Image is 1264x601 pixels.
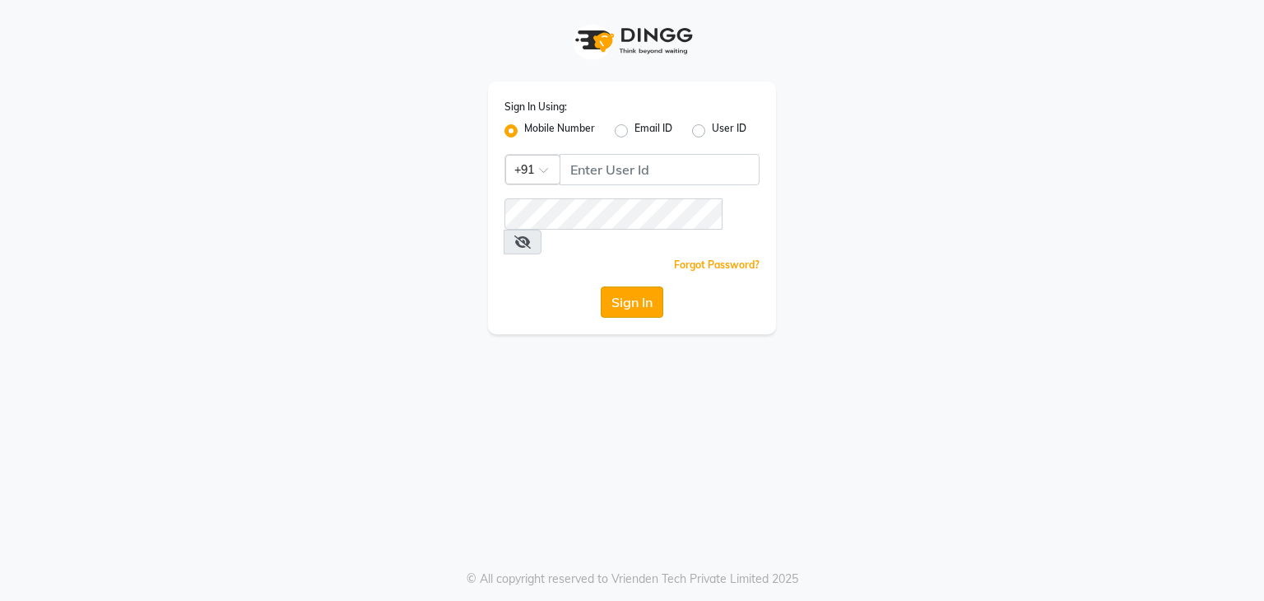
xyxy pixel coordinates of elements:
input: Username [560,154,760,185]
label: User ID [712,121,746,141]
label: Email ID [634,121,672,141]
button: Sign In [601,287,663,318]
a: Forgot Password? [674,259,760,271]
label: Sign In Using: [504,100,567,114]
label: Mobile Number [524,121,595,141]
input: Username [504,198,723,230]
img: logo1.svg [566,16,698,65]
